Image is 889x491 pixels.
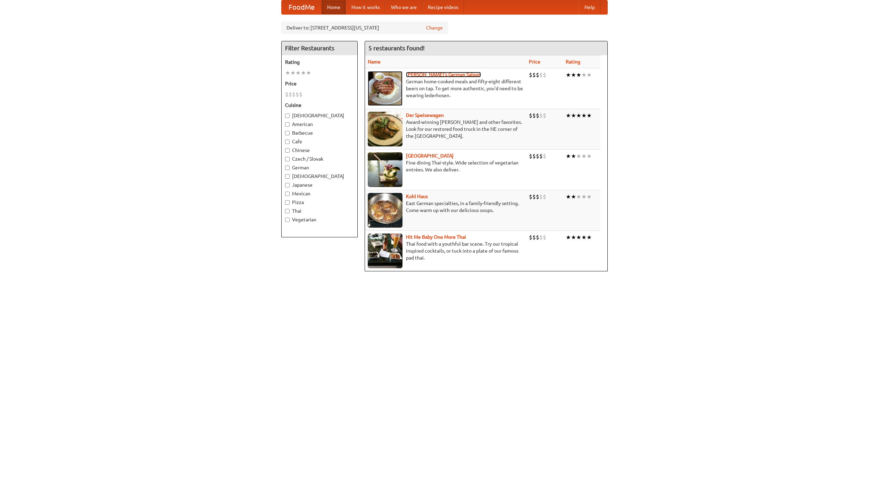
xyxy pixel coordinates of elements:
input: Chinese [285,148,290,153]
li: ★ [566,152,571,160]
li: ★ [290,69,296,77]
p: Thai food with a youthful bar scene. Try our tropical inspired cocktails, or tuck into a plate of... [368,240,523,261]
li: ★ [587,234,592,241]
input: Cafe [285,139,290,144]
li: $ [529,234,532,241]
li: ★ [571,234,576,241]
p: Award-winning [PERSON_NAME] and other favorites. Look for our restored food truck in the NE corne... [368,119,523,139]
li: ★ [296,69,301,77]
li: $ [539,234,543,241]
a: How it works [346,0,385,14]
label: Vegetarian [285,216,354,223]
a: Hit Me Baby One More Thai [406,234,466,240]
a: Help [579,0,600,14]
label: Pizza [285,199,354,206]
li: $ [532,71,536,79]
li: ★ [576,193,581,201]
label: Japanese [285,181,354,188]
li: $ [292,91,296,98]
a: Price [529,59,540,65]
input: Pizza [285,200,290,205]
li: ★ [581,152,587,160]
label: Cafe [285,138,354,145]
h5: Price [285,80,354,87]
h5: Rating [285,59,354,66]
li: ★ [566,193,571,201]
li: ★ [306,69,311,77]
a: Recipe videos [422,0,464,14]
a: [PERSON_NAME]'s German Saloon [406,72,481,77]
li: $ [543,234,546,241]
label: German [285,164,354,171]
li: ★ [587,71,592,79]
input: Thai [285,209,290,213]
li: $ [289,91,292,98]
li: $ [539,152,543,160]
li: $ [529,112,532,119]
input: [DEMOGRAPHIC_DATA] [285,113,290,118]
a: Change [426,24,443,31]
input: [DEMOGRAPHIC_DATA] [285,174,290,179]
li: $ [539,71,543,79]
input: Czech / Slovak [285,157,290,161]
li: $ [543,112,546,119]
li: $ [285,91,289,98]
li: ★ [581,193,587,201]
li: ★ [301,69,306,77]
li: ★ [587,112,592,119]
a: Home [322,0,346,14]
li: $ [536,112,539,119]
li: $ [539,112,543,119]
img: kohlhaus.jpg [368,193,402,228]
a: Name [368,59,381,65]
h4: Filter Restaurants [282,41,357,55]
li: ★ [571,193,576,201]
input: German [285,166,290,170]
a: Who we are [385,0,422,14]
li: $ [296,91,299,98]
a: Rating [566,59,580,65]
li: ★ [576,152,581,160]
li: ★ [581,112,587,119]
li: ★ [587,152,592,160]
ng-pluralize: 5 restaurants found! [368,45,425,51]
p: German home-cooked meals and fifty-eight different beers on tap. To get more authentic, you'd nee... [368,78,523,99]
li: ★ [571,112,576,119]
li: ★ [576,71,581,79]
li: ★ [571,71,576,79]
input: Barbecue [285,131,290,135]
li: $ [536,234,539,241]
img: satay.jpg [368,152,402,187]
li: ★ [571,152,576,160]
li: ★ [581,71,587,79]
a: [GEOGRAPHIC_DATA] [406,153,454,159]
img: babythai.jpg [368,234,402,268]
label: [DEMOGRAPHIC_DATA] [285,112,354,119]
li: ★ [566,234,571,241]
li: $ [529,71,532,79]
img: esthers.jpg [368,71,402,106]
label: [DEMOGRAPHIC_DATA] [285,173,354,180]
h5: Cuisine [285,102,354,109]
li: $ [539,193,543,201]
li: $ [543,152,546,160]
li: $ [532,112,536,119]
input: Japanese [285,183,290,187]
li: $ [532,234,536,241]
li: ★ [587,193,592,201]
label: Thai [285,208,354,214]
p: East German specialties, in a family-friendly setting. Come warm up with our delicious soups. [368,200,523,214]
a: Kohl Haus [406,194,428,199]
input: Vegetarian [285,218,290,222]
li: ★ [581,234,587,241]
li: $ [529,152,532,160]
a: Der Speisewagen [406,112,444,118]
li: $ [543,193,546,201]
li: ★ [566,71,571,79]
li: $ [543,71,546,79]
